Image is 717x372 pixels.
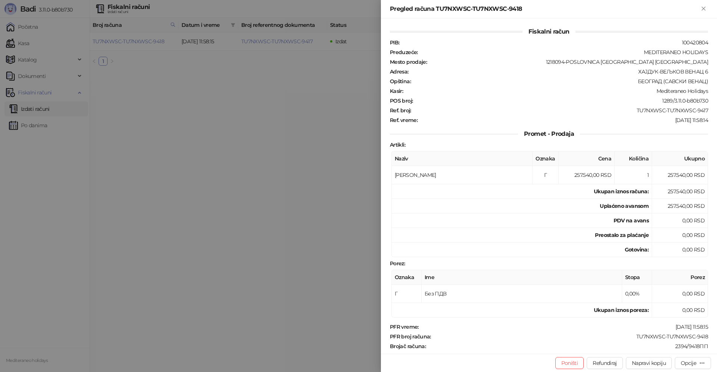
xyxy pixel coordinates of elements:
[595,232,649,238] strong: Preostalo za plaćanje
[533,166,559,184] td: Г
[419,323,709,330] div: [DATE] 11:58:15
[409,68,709,75] div: ХАЈДУК-ВЕЉКОВ ВЕНАЦ 6
[404,88,709,94] div: Mediteraneo Holidays
[555,357,584,369] button: Poništi
[412,107,709,114] div: TU7NXWSC-TU7NXWSC-9417
[615,151,652,166] th: Količina
[615,166,652,184] td: 1
[652,213,708,228] td: 0,00 RSD
[390,107,411,114] strong: Ref. broj :
[432,333,709,340] div: TU7NXWSC-TU7NXWSC-9418
[422,270,622,285] th: Ime
[390,68,409,75] strong: Adresa :
[390,59,427,65] strong: Mesto prodaje :
[422,285,622,303] td: Без ПДВ
[390,260,405,267] strong: Porez :
[594,307,649,313] strong: Ukupan iznos poreza:
[392,270,422,285] th: Oznaka
[652,243,708,257] td: 0,00 RSD
[594,188,649,195] strong: Ukupan iznos računa :
[652,151,708,166] th: Ukupno
[533,151,559,166] th: Oznaka
[559,166,615,184] td: 257.540,00 RSD
[652,270,708,285] th: Porez
[522,28,575,35] span: Fiskalni račun
[390,141,405,148] strong: Artikli :
[426,343,709,350] div: 2394/9418ПП
[390,78,411,85] strong: Opština :
[652,166,708,184] td: 257.540,00 RSD
[390,97,413,104] strong: POS broj :
[681,360,696,366] div: Opcije
[392,166,533,184] td: [PERSON_NAME]
[632,360,666,366] span: Napravi kopiju
[652,199,708,213] td: 257.540,00 RSD
[418,117,709,124] div: [DATE] 11:58:14
[600,203,649,209] strong: Uplaćeno avansom
[559,151,615,166] th: Cena
[652,228,708,243] td: 0,00 RSD
[419,49,709,56] div: MEDITERANEO HOLIDAYS
[614,217,649,224] strong: PDV na avans
[390,323,419,330] strong: PFR vreme :
[412,78,709,85] div: БЕОГРАД (САВСКИ ВЕНАЦ)
[622,285,652,303] td: 0,00%
[390,343,426,350] strong: Brojač računa :
[699,4,708,13] button: Zatvori
[413,97,709,104] div: 1289/3.11.0-b80b730
[390,88,403,94] strong: Kasir :
[390,333,431,340] strong: PFR broj računa :
[428,59,709,65] div: 1218094-POSLOVNICA [GEOGRAPHIC_DATA] [GEOGRAPHIC_DATA]
[390,4,699,13] div: Pregled računa TU7NXWSC-TU7NXWSC-9418
[518,130,580,137] span: Promet - Prodaja
[390,39,399,46] strong: PIB :
[622,270,652,285] th: Stopa
[392,285,422,303] td: Г
[390,49,418,56] strong: Preduzeće :
[625,246,649,253] strong: Gotovina :
[652,285,708,303] td: 0,00 RSD
[587,357,623,369] button: Refundiraj
[652,303,708,318] td: 0,00 RSD
[675,357,711,369] button: Opcije
[390,117,418,124] strong: Ref. vreme :
[652,184,708,199] td: 257.540,00 RSD
[392,151,533,166] th: Naziv
[626,357,672,369] button: Napravi kopiju
[400,39,709,46] div: 100420804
